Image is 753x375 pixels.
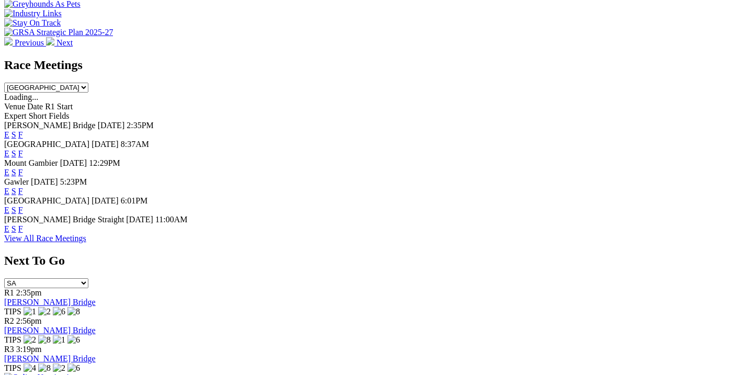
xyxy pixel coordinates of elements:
[4,149,9,158] a: E
[12,168,16,177] a: S
[24,335,36,345] img: 2
[12,149,16,158] a: S
[4,326,96,335] a: [PERSON_NAME] Bridge
[126,215,153,224] span: [DATE]
[4,345,14,354] span: R3
[16,345,42,354] span: 3:19pm
[67,307,80,316] img: 8
[4,140,89,149] span: [GEOGRAPHIC_DATA]
[29,111,47,120] span: Short
[18,187,23,196] a: F
[24,307,36,316] img: 1
[67,363,80,373] img: 6
[121,196,148,205] span: 6:01PM
[46,37,54,46] img: chevron-right-pager-white.svg
[4,298,96,306] a: [PERSON_NAME] Bridge
[4,18,61,28] img: Stay On Track
[18,224,23,233] a: F
[12,130,16,139] a: S
[4,224,9,233] a: E
[53,363,65,373] img: 2
[4,206,9,214] a: E
[89,158,120,167] span: 12:29PM
[38,335,51,345] img: 8
[46,38,73,47] a: Next
[4,187,9,196] a: E
[31,177,58,186] span: [DATE]
[4,177,29,186] span: Gawler
[4,288,14,297] span: R1
[4,254,749,268] h2: Next To Go
[155,215,188,224] span: 11:00AM
[16,288,42,297] span: 2:35pm
[12,187,16,196] a: S
[53,335,65,345] img: 1
[4,307,21,316] span: TIPS
[4,316,14,325] span: R2
[4,335,21,344] span: TIPS
[60,177,87,186] span: 5:23PM
[4,196,89,205] span: [GEOGRAPHIC_DATA]
[4,102,25,111] span: Venue
[4,9,62,18] img: Industry Links
[98,121,125,130] span: [DATE]
[60,158,87,167] span: [DATE]
[4,168,9,177] a: E
[45,102,73,111] span: R1 Start
[92,140,119,149] span: [DATE]
[4,37,13,46] img: chevron-left-pager-white.svg
[4,363,21,372] span: TIPS
[121,140,149,149] span: 8:37AM
[15,38,44,47] span: Previous
[4,215,124,224] span: [PERSON_NAME] Bridge Straight
[4,234,86,243] a: View All Race Meetings
[18,149,23,158] a: F
[4,130,9,139] a: E
[4,158,58,167] span: Mount Gambier
[38,363,51,373] img: 8
[18,130,23,139] a: F
[12,224,16,233] a: S
[67,335,80,345] img: 6
[18,168,23,177] a: F
[127,121,154,130] span: 2:35PM
[18,206,23,214] a: F
[38,307,51,316] img: 2
[56,38,73,47] span: Next
[49,111,69,120] span: Fields
[4,121,96,130] span: [PERSON_NAME] Bridge
[27,102,43,111] span: Date
[4,354,96,363] a: [PERSON_NAME] Bridge
[4,58,749,72] h2: Race Meetings
[4,111,27,120] span: Expert
[92,196,119,205] span: [DATE]
[53,307,65,316] img: 6
[24,363,36,373] img: 4
[12,206,16,214] a: S
[16,316,42,325] span: 2:56pm
[4,38,46,47] a: Previous
[4,28,113,37] img: GRSA Strategic Plan 2025-27
[4,93,38,101] span: Loading...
